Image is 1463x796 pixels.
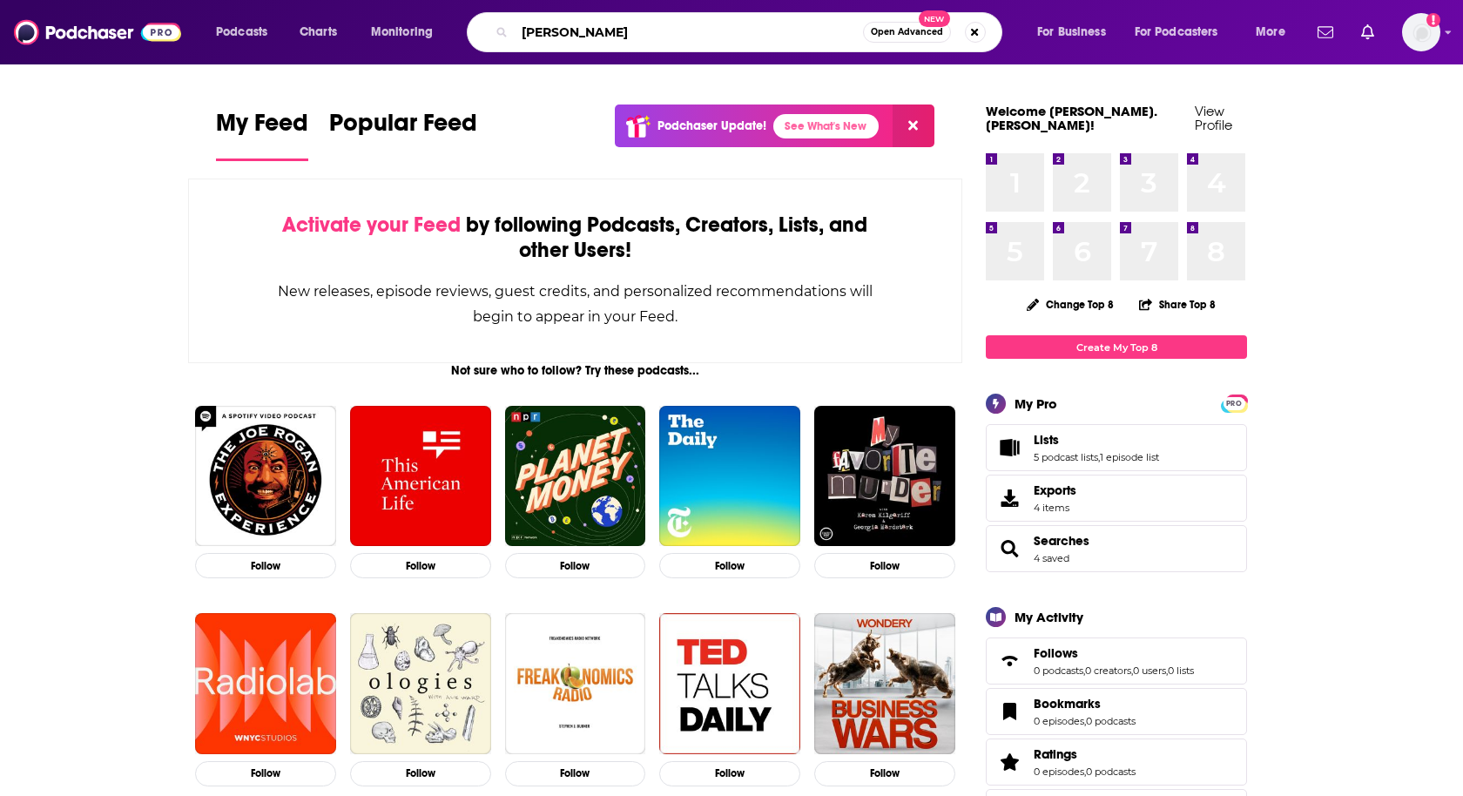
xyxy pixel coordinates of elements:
[659,406,800,547] img: The Daily
[359,18,455,46] button: open menu
[350,613,491,754] img: Ologies with Alie Ward
[1034,432,1159,448] a: Lists
[1224,397,1244,410] span: PRO
[1098,451,1100,463] span: ,
[195,406,336,547] img: The Joe Rogan Experience
[505,553,646,578] button: Follow
[1034,451,1098,463] a: 5 podcast lists
[1015,395,1057,412] div: My Pro
[1224,396,1244,409] a: PRO
[195,761,336,786] button: Follow
[1168,664,1194,677] a: 0 lists
[1034,696,1101,712] span: Bookmarks
[992,649,1027,673] a: Follows
[1025,18,1128,46] button: open menu
[1016,293,1124,315] button: Change Top 8
[986,637,1247,685] span: Follows
[288,18,347,46] a: Charts
[1402,13,1440,51] span: Logged in as heidi.egloff
[1034,482,1076,498] span: Exports
[1256,20,1285,44] span: More
[871,28,943,37] span: Open Advanced
[1015,609,1083,625] div: My Activity
[505,761,646,786] button: Follow
[863,22,951,43] button: Open AdvancedNew
[1034,766,1084,778] a: 0 episodes
[216,108,308,161] a: My Feed
[814,761,955,786] button: Follow
[919,10,950,27] span: New
[195,553,336,578] button: Follow
[986,688,1247,735] span: Bookmarks
[1086,715,1136,727] a: 0 podcasts
[659,761,800,786] button: Follow
[505,406,646,547] img: Planet Money
[773,114,879,138] a: See What's New
[483,12,1019,52] div: Search podcasts, credits, & more...
[1084,715,1086,727] span: ,
[1166,664,1168,677] span: ,
[659,613,800,754] img: TED Talks Daily
[350,553,491,578] button: Follow
[659,553,800,578] button: Follow
[1034,696,1136,712] a: Bookmarks
[371,20,433,44] span: Monitoring
[1135,20,1218,44] span: For Podcasters
[216,108,308,148] span: My Feed
[329,108,477,148] span: Popular Feed
[1138,287,1217,321] button: Share Top 8
[1133,664,1166,677] a: 0 users
[350,406,491,547] img: This American Life
[992,435,1027,460] a: Lists
[204,18,290,46] button: open menu
[986,475,1247,522] a: Exports
[1034,432,1059,448] span: Lists
[814,553,955,578] button: Follow
[814,613,955,754] img: Business Wars
[1034,533,1089,549] span: Searches
[505,613,646,754] a: Freakonomics Radio
[1034,715,1084,727] a: 0 episodes
[14,16,181,49] img: Podchaser - Follow, Share and Rate Podcasts
[350,761,491,786] button: Follow
[1037,20,1106,44] span: For Business
[1244,18,1307,46] button: open menu
[657,118,766,133] p: Podchaser Update!
[1100,451,1159,463] a: 1 episode list
[986,739,1247,786] span: Ratings
[1354,17,1381,47] a: Show notifications dropdown
[1084,766,1086,778] span: ,
[329,108,477,161] a: Popular Feed
[1034,552,1069,564] a: 4 saved
[1034,746,1136,762] a: Ratings
[986,103,1157,133] a: Welcome [PERSON_NAME].[PERSON_NAME]!
[188,363,962,378] div: Not sure who to follow? Try these podcasts...
[992,750,1027,774] a: Ratings
[1085,664,1131,677] a: 0 creators
[1034,645,1078,661] span: Follows
[195,613,336,754] img: Radiolab
[1083,664,1085,677] span: ,
[986,424,1247,471] span: Lists
[986,335,1247,359] a: Create My Top 8
[814,406,955,547] a: My Favorite Murder with Karen Kilgariff and Georgia Hardstark
[1034,645,1194,661] a: Follows
[992,486,1027,510] span: Exports
[1426,13,1440,27] svg: Add a profile image
[1086,766,1136,778] a: 0 podcasts
[276,212,874,263] div: by following Podcasts, Creators, Lists, and other Users!
[276,279,874,329] div: New releases, episode reviews, guest credits, and personalized recommendations will begin to appe...
[282,212,461,238] span: Activate your Feed
[216,20,267,44] span: Podcasts
[1123,18,1244,46] button: open menu
[1034,746,1077,762] span: Ratings
[1131,664,1133,677] span: ,
[992,536,1027,561] a: Searches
